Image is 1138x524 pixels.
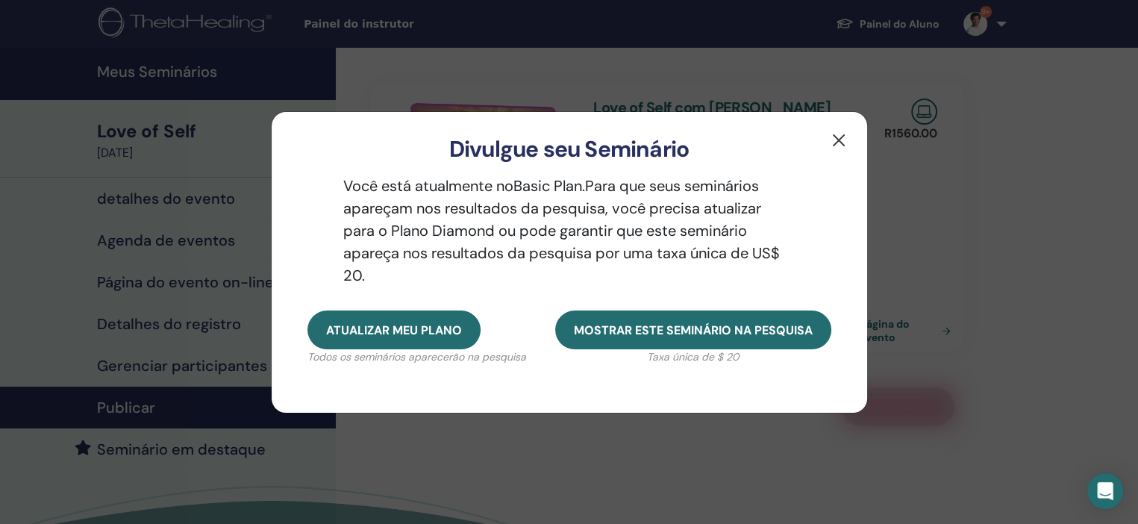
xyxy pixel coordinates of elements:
[307,311,481,349] button: Atualizar meu plano
[307,175,831,287] p: Você está atualmente no Basic Plan. Para que seus seminários apareçam nos resultados da pesquisa,...
[555,311,831,349] button: Mostrar este seminário na pesquisa
[326,322,462,338] span: Atualizar meu plano
[555,349,831,365] p: Taxa única de $ 20
[296,136,843,163] h3: Divulgue seu Seminário
[307,349,526,365] p: Todos os seminários aparecerão na pesquisa
[1087,473,1123,509] div: Open Intercom Messenger
[574,322,813,338] span: Mostrar este seminário na pesquisa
